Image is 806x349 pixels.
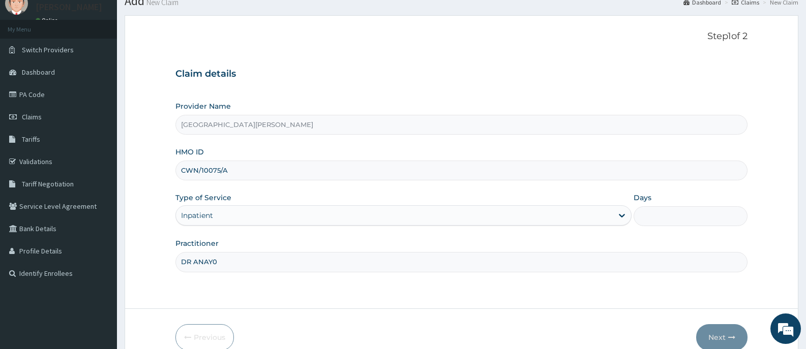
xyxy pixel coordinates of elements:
[59,108,140,210] span: We're online!
[53,57,171,70] div: Chat with us now
[175,193,231,203] label: Type of Service
[181,210,213,220] div: Inpatient
[167,5,191,29] div: Minimize live chat window
[36,3,102,12] p: [PERSON_NAME]
[19,51,41,76] img: d_794563401_company_1708531726252_794563401
[36,17,60,24] a: Online
[175,238,219,248] label: Practitioner
[175,252,748,272] input: Enter Name
[634,193,651,203] label: Days
[22,135,40,144] span: Tariffs
[175,69,748,80] h3: Claim details
[5,237,194,273] textarea: Type your message and hit 'Enter'
[22,112,42,121] span: Claims
[175,161,748,180] input: Enter HMO ID
[175,31,748,42] p: Step 1 of 2
[22,68,55,77] span: Dashboard
[22,179,74,188] span: Tariff Negotiation
[175,101,231,111] label: Provider Name
[22,45,74,54] span: Switch Providers
[175,147,204,157] label: HMO ID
